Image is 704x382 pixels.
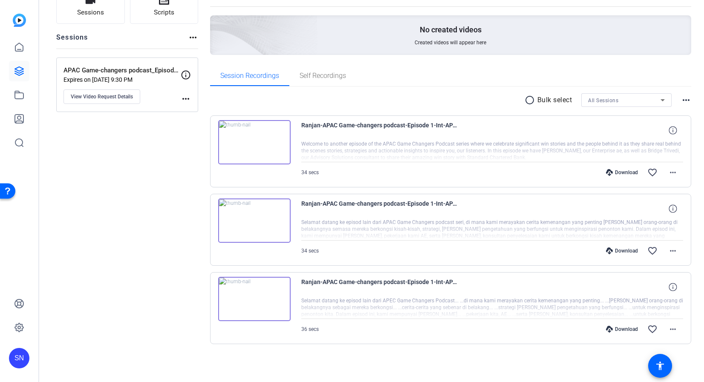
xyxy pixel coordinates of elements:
mat-icon: more_horiz [181,94,191,104]
span: Ranjan-APAC Game-changers podcast-Episode 1-Int-APAC Game-changers podcast-Episode 1-Intro retake... [301,120,459,141]
span: Scripts [154,8,174,17]
mat-icon: favorite_border [647,167,658,178]
div: Download [602,247,642,254]
p: APAC Game-changers podcast_Episode 1_Intro retake [63,66,181,75]
mat-icon: more_horiz [681,95,691,105]
button: View Video Request Details [63,89,140,104]
div: Download [602,326,642,333]
p: No created videos [420,25,482,35]
mat-icon: accessibility [655,361,665,371]
mat-icon: more_horiz [188,32,198,43]
mat-icon: favorite_border [647,246,658,256]
img: blue-gradient.svg [13,14,26,27]
span: 34 secs [301,169,319,175]
mat-icon: more_horiz [668,324,678,334]
span: Sessions [77,8,104,17]
mat-icon: more_horiz [668,167,678,178]
h2: Sessions [56,32,88,49]
img: thumb-nail [218,277,291,321]
span: Self Recordings [300,72,346,79]
mat-icon: favorite_border [647,324,658,334]
span: All Sessions [588,98,618,103]
span: Created videos will appear here [415,39,486,46]
mat-icon: more_horiz [668,246,678,256]
span: View Video Request Details [71,93,133,100]
p: Bulk select [537,95,572,105]
div: SN [9,348,29,368]
span: Ranjan-APAC Game-changers podcast-Episode 1-Int-APAC Game-changers podcast-Episode 1-Intro retake... [301,277,459,297]
img: thumb-nail [218,198,291,243]
p: Expires on [DATE] 9:30 PM [63,76,181,83]
span: Session Recordings [220,72,279,79]
img: thumb-nail [218,120,291,164]
span: 36 secs [301,326,319,332]
mat-icon: radio_button_unchecked [525,95,537,105]
span: 34 secs [301,248,319,254]
span: Ranjan-APAC Game-changers podcast-Episode 1-Int-APAC Game-changers podcast-Episode 1-Intro retake... [301,198,459,219]
div: Download [602,169,642,176]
